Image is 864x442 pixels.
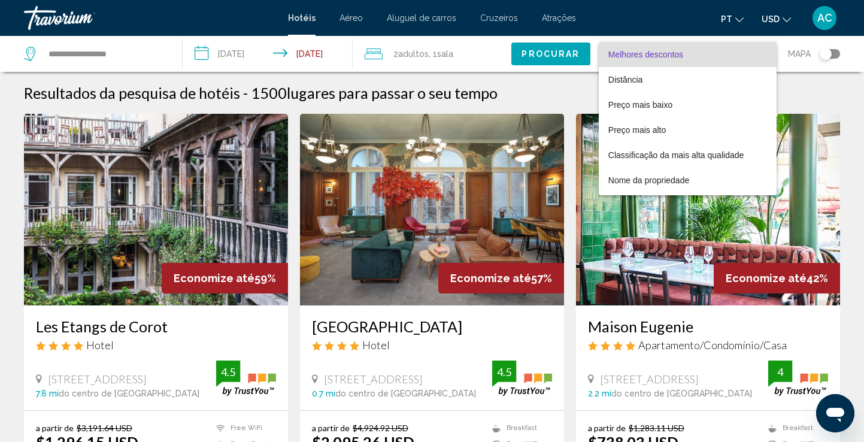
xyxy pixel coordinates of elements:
[608,50,683,59] span: Melhores descontos
[608,150,744,160] span: Classificação da mais alta qualidade
[816,394,854,432] iframe: Botão para abrir a janela de mensagens
[608,75,643,84] span: Distância
[599,42,777,195] div: Sort by
[608,175,689,185] span: Nome da propriedade
[608,100,672,110] span: Preço mais baixo
[608,125,666,135] span: Preço mais alto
